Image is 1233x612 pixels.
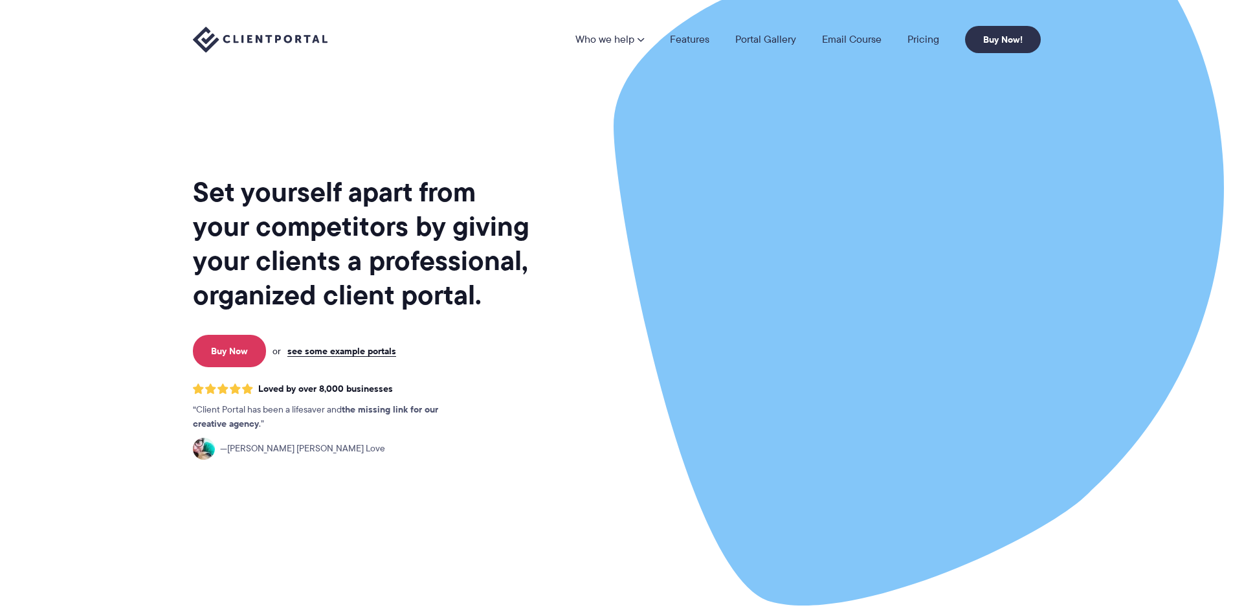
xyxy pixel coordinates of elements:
a: Buy Now! [965,26,1041,53]
a: Pricing [907,34,939,45]
a: see some example portals [287,345,396,357]
a: Buy Now [193,335,266,367]
h1: Set yourself apart from your competitors by giving your clients a professional, organized client ... [193,175,532,312]
span: Loved by over 8,000 businesses [258,383,393,394]
strong: the missing link for our creative agency [193,402,438,431]
span: [PERSON_NAME] [PERSON_NAME] Love [220,442,385,456]
a: Who we help [575,34,644,45]
a: Email Course [822,34,882,45]
span: or [272,345,281,357]
a: Features [670,34,709,45]
a: Portal Gallery [735,34,796,45]
p: Client Portal has been a lifesaver and . [193,403,465,431]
